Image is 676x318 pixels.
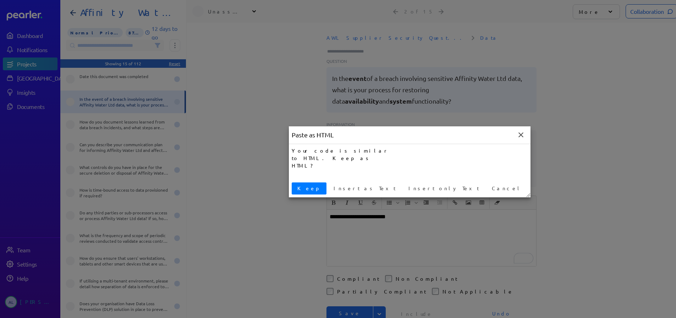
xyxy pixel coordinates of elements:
[289,126,336,144] div: Paste as HTML
[292,182,326,194] button: Keep
[489,185,525,192] span: Cancel
[331,185,399,192] span: Insert as Text
[406,185,482,192] span: Insert only Text
[486,182,528,194] button: Cancel
[295,185,324,192] span: Keep
[292,147,392,169] div: Your code is similar to HTML. Keep as HTML?
[328,182,401,194] button: Insert as Text
[403,182,485,194] button: Insert only Text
